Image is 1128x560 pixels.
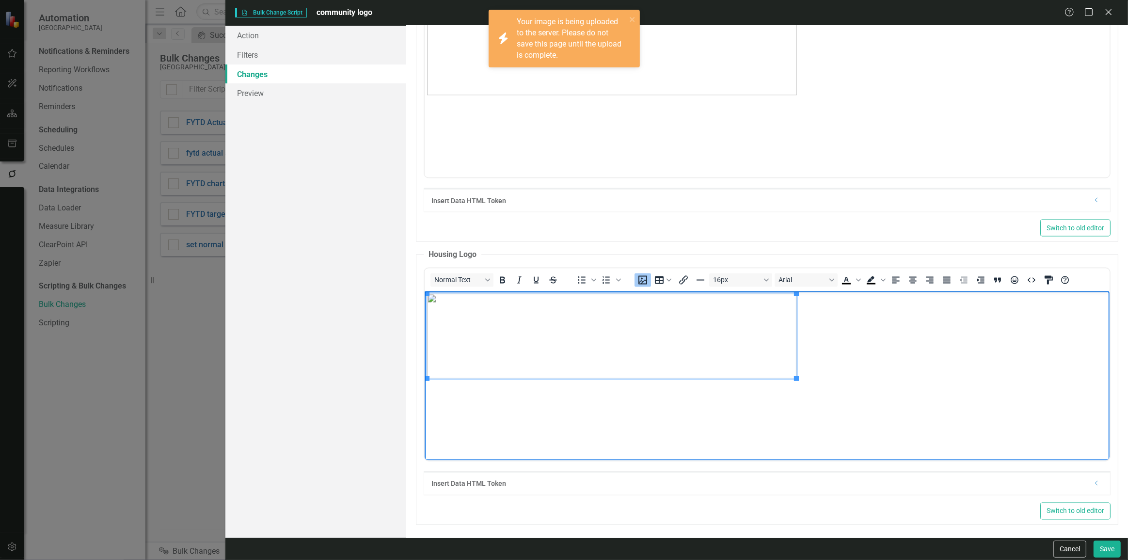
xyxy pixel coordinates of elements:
[774,273,837,287] button: Font Arial
[904,273,921,287] button: Align center
[921,273,937,287] button: Align right
[225,45,406,64] a: Filters
[651,273,675,287] button: Table
[431,196,1088,206] div: Insert Data HTML Token
[573,273,598,287] div: Bullet list
[431,479,1088,489] div: Insert Data HTML Token
[517,16,626,61] div: Your image is being uploaded to the server. Please do not save this page until the upload is comp...
[425,8,1110,177] iframe: Rich Text Area
[494,273,510,287] button: Bold
[709,273,772,287] button: Font size 16px
[778,276,826,284] span: Arial
[235,8,306,17] span: Bulk Change Script
[545,273,561,287] button: Strikethrough
[225,26,406,45] a: Action
[528,273,544,287] button: Underline
[938,273,954,287] button: Justify
[713,276,761,284] span: 16px
[838,273,862,287] div: Text color Black
[225,64,406,84] a: Changes
[887,273,904,287] button: Align left
[434,276,482,284] span: Normal Text
[692,273,709,287] button: Horizontal line
[955,273,971,287] button: Decrease indent
[629,14,636,25] button: close
[1040,220,1111,237] button: Switch to old editor
[424,249,481,260] legend: Housing Logo
[1057,273,1073,287] button: Help
[1006,273,1022,287] button: Emojis
[317,8,372,17] span: community logo
[635,273,651,287] button: Insert image
[1023,273,1039,287] button: HTML Editor
[1094,541,1121,558] button: Save
[430,273,493,287] button: Block Normal Text
[598,273,622,287] div: Numbered list
[972,273,988,287] button: Increase indent
[511,273,527,287] button: Italic
[425,291,1110,461] iframe: Rich Text Area
[1040,273,1056,287] button: CSS Editor
[989,273,1005,287] button: Blockquote
[862,273,887,287] div: Background color Black
[675,273,692,287] button: Insert/edit link
[225,83,406,103] a: Preview
[1053,541,1086,558] button: Cancel
[1040,503,1111,520] button: Switch to old editor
